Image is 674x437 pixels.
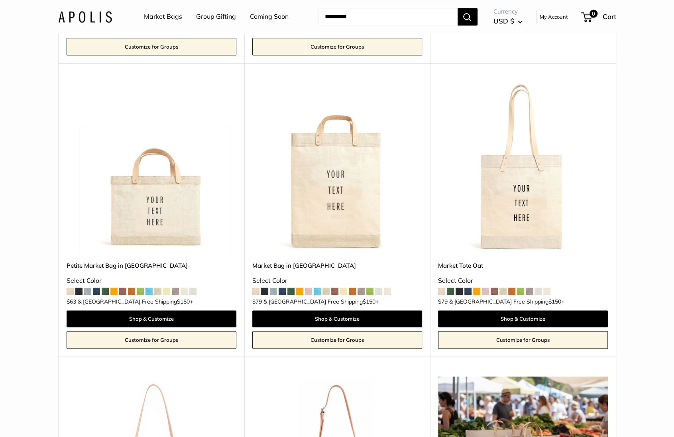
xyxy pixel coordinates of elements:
[252,298,262,305] span: $79
[252,310,422,327] a: Shop & Customize
[438,331,608,349] a: Customize for Groups
[67,83,236,253] a: Petite Market Bag in OatPetite Market Bag in Oat
[252,83,422,253] a: Market Bag in OatMarket Bag in Oat
[582,10,616,23] a: 0 Cart
[493,15,523,27] button: USD $
[67,310,236,327] a: Shop & Customize
[67,38,236,55] a: Customize for Groups
[548,298,561,305] span: $150
[252,331,422,349] a: Customize for Groups
[144,11,182,23] a: Market Bags
[449,299,564,304] span: & [GEOGRAPHIC_DATA] Free Shipping +
[58,11,112,22] img: Apolis
[78,299,193,304] span: & [GEOGRAPHIC_DATA] Free Shipping +
[196,11,236,23] a: Group Gifting
[67,275,236,287] div: Select Color
[589,10,597,18] span: 0
[318,8,458,25] input: Search...
[250,11,289,23] a: Coming Soon
[493,17,514,25] span: USD $
[252,261,422,270] a: Market Bag in [GEOGRAPHIC_DATA]
[252,275,422,287] div: Select Color
[67,83,236,253] img: Petite Market Bag in Oat
[67,261,236,270] a: Petite Market Bag in [GEOGRAPHIC_DATA]
[438,310,608,327] a: Shop & Customize
[458,8,477,25] button: Search
[493,6,523,17] span: Currency
[67,298,76,305] span: $63
[438,83,608,253] a: Market Tote OatMarket Tote Oat
[363,298,375,305] span: $150
[177,298,190,305] span: $150
[263,299,379,304] span: & [GEOGRAPHIC_DATA] Free Shipping +
[438,275,608,287] div: Select Color
[438,298,448,305] span: $79
[438,261,608,270] a: Market Tote Oat
[67,331,236,349] a: Customize for Groups
[603,12,616,21] span: Cart
[438,83,608,253] img: Market Tote Oat
[252,38,422,55] a: Customize for Groups
[252,83,422,253] img: Market Bag in Oat
[540,12,568,22] a: My Account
